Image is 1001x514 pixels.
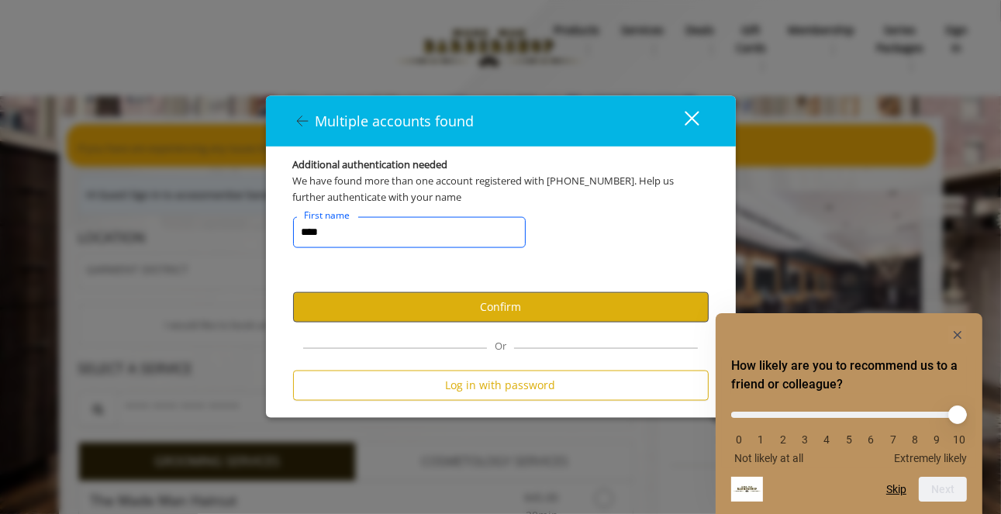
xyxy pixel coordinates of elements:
button: Skip [886,483,906,495]
span: Multiple accounts found [316,112,475,130]
li: 2 [775,433,791,446]
button: Confirm [293,291,709,322]
button: Hide survey [948,326,967,344]
li: 4 [820,433,835,446]
span: Extremely likely [894,452,967,464]
div: We have found more than one account registered with [PHONE_NUMBER]. Help us further authenticate ... [293,173,709,205]
li: 1 [753,433,768,446]
button: close dialog [656,105,709,137]
li: 6 [863,433,878,446]
b: Additional authentication needed [293,157,448,173]
button: Next question [919,477,967,502]
div: How likely are you to recommend us to a friend or colleague? Select an option from 0 to 10, with ... [731,326,967,502]
div: close dialog [667,109,698,133]
li: 8 [907,433,923,446]
span: Not likely at all [734,452,803,464]
li: 3 [797,433,813,446]
li: 7 [885,433,901,446]
span: Or [487,338,514,352]
label: First name [297,207,358,222]
h2: How likely are you to recommend us to a friend or colleague? Select an option from 0 to 10, with ... [731,357,967,394]
li: 5 [841,433,857,446]
div: How likely are you to recommend us to a friend or colleague? Select an option from 0 to 10, with ... [731,400,967,464]
input: FirstNameText [293,216,526,247]
li: 10 [951,433,967,446]
li: 0 [731,433,747,446]
li: 9 [930,433,945,446]
button: Log in with password [293,370,709,400]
